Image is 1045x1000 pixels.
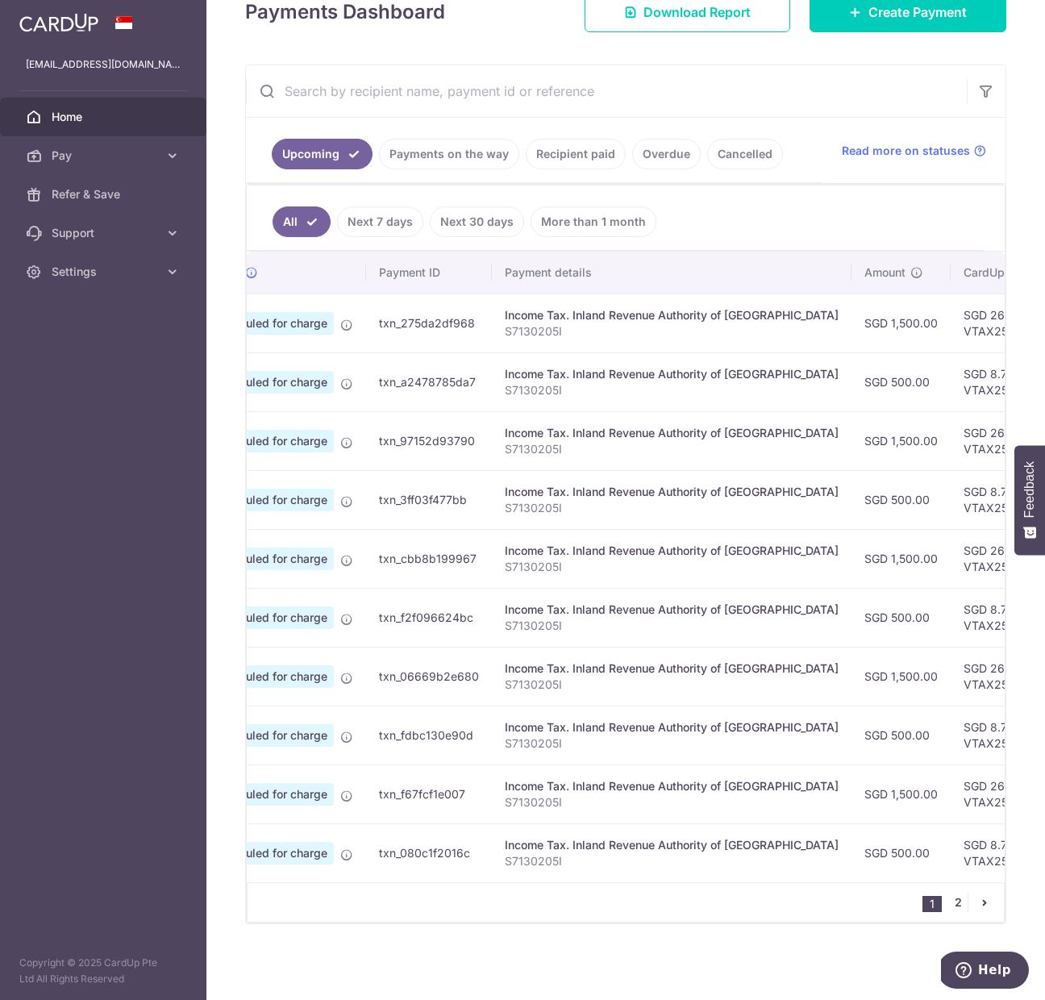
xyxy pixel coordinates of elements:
[52,109,158,125] span: Home
[922,896,942,912] li: 1
[868,2,967,22] span: Create Payment
[505,441,839,457] p: S7130205I
[505,618,839,634] p: S7130205I
[366,765,492,823] td: txn_f67fcf1e007
[246,65,967,117] input: Search by recipient name, payment id or reference
[526,139,626,169] a: Recipient paid
[366,823,492,882] td: txn_080c1f2016c
[492,252,851,294] th: Payment details
[366,252,492,294] th: Payment ID
[206,783,334,806] span: Scheduled for charge
[531,206,656,237] a: More than 1 month
[52,225,158,241] span: Support
[366,294,492,352] td: txn_275da2df968
[505,484,839,500] div: Income Tax. Inland Revenue Authority of [GEOGRAPHIC_DATA]
[948,893,968,912] a: 2
[842,143,970,159] span: Read more on statuses
[206,842,334,865] span: Scheduled for charge
[273,206,331,237] a: All
[851,352,951,411] td: SGD 500.00
[505,794,839,810] p: S7130205I
[941,952,1029,992] iframe: Opens a widget where you can find more information
[272,139,373,169] a: Upcoming
[505,602,839,618] div: Income Tax. Inland Revenue Authority of [GEOGRAPHIC_DATA]
[851,411,951,470] td: SGD 1,500.00
[505,837,839,853] div: Income Tax. Inland Revenue Authority of [GEOGRAPHIC_DATA]
[505,778,839,794] div: Income Tax. Inland Revenue Authority of [GEOGRAPHIC_DATA]
[505,559,839,575] p: S7130205I
[366,411,492,470] td: txn_97152d93790
[643,2,751,22] span: Download Report
[505,366,839,382] div: Income Tax. Inland Revenue Authority of [GEOGRAPHIC_DATA]
[632,139,701,169] a: Overdue
[206,724,334,747] span: Scheduled for charge
[366,647,492,706] td: txn_06669b2e680
[52,186,158,202] span: Refer & Save
[366,706,492,765] td: txn_fdbc130e90d
[851,765,951,823] td: SGD 1,500.00
[26,56,181,73] p: [EMAIL_ADDRESS][DOMAIN_NAME]
[851,470,951,529] td: SGD 500.00
[430,206,524,237] a: Next 30 days
[505,500,839,516] p: S7130205I
[206,489,334,511] span: Scheduled for charge
[366,588,492,647] td: txn_f2f096624bc
[851,588,951,647] td: SGD 500.00
[206,371,334,394] span: Scheduled for charge
[206,606,334,629] span: Scheduled for charge
[964,265,1025,281] span: CardUp fee
[206,312,334,335] span: Scheduled for charge
[707,139,783,169] a: Cancelled
[505,677,839,693] p: S7130205I
[851,647,951,706] td: SGD 1,500.00
[366,470,492,529] td: txn_3ff03f477bb
[851,294,951,352] td: SGD 1,500.00
[366,529,492,588] td: txn_cbb8b199967
[864,265,906,281] span: Amount
[851,706,951,765] td: SGD 500.00
[505,853,839,869] p: S7130205I
[842,143,986,159] a: Read more on statuses
[206,430,334,452] span: Scheduled for charge
[505,425,839,441] div: Income Tax. Inland Revenue Authority of [GEOGRAPHIC_DATA]
[206,665,334,688] span: Scheduled for charge
[505,543,839,559] div: Income Tax. Inland Revenue Authority of [GEOGRAPHIC_DATA]
[337,206,423,237] a: Next 7 days
[851,823,951,882] td: SGD 500.00
[19,13,98,32] img: CardUp
[922,883,1004,922] nav: pager
[851,529,951,588] td: SGD 1,500.00
[505,382,839,398] p: S7130205I
[505,323,839,340] p: S7130205I
[505,307,839,323] div: Income Tax. Inland Revenue Authority of [GEOGRAPHIC_DATA]
[505,735,839,752] p: S7130205I
[379,139,519,169] a: Payments on the way
[206,548,334,570] span: Scheduled for charge
[505,719,839,735] div: Income Tax. Inland Revenue Authority of [GEOGRAPHIC_DATA]
[505,660,839,677] div: Income Tax. Inland Revenue Authority of [GEOGRAPHIC_DATA]
[366,352,492,411] td: txn_a2478785da7
[1014,445,1045,555] button: Feedback - Show survey
[52,148,158,164] span: Pay
[1022,461,1037,518] span: Feedback
[52,264,158,280] span: Settings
